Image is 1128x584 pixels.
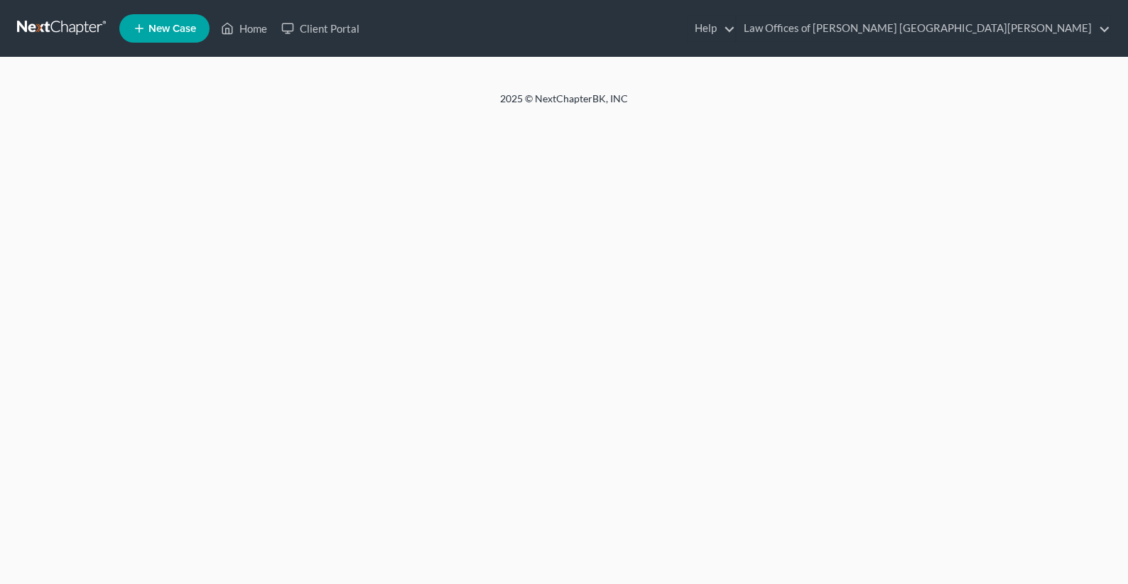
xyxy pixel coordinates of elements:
a: Law Offices of [PERSON_NAME] [GEOGRAPHIC_DATA][PERSON_NAME] [737,16,1110,41]
new-legal-case-button: New Case [119,14,210,43]
div: 2025 © NextChapterBK, INC [159,92,969,117]
a: Client Portal [274,16,367,41]
a: Help [688,16,735,41]
a: Home [214,16,274,41]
